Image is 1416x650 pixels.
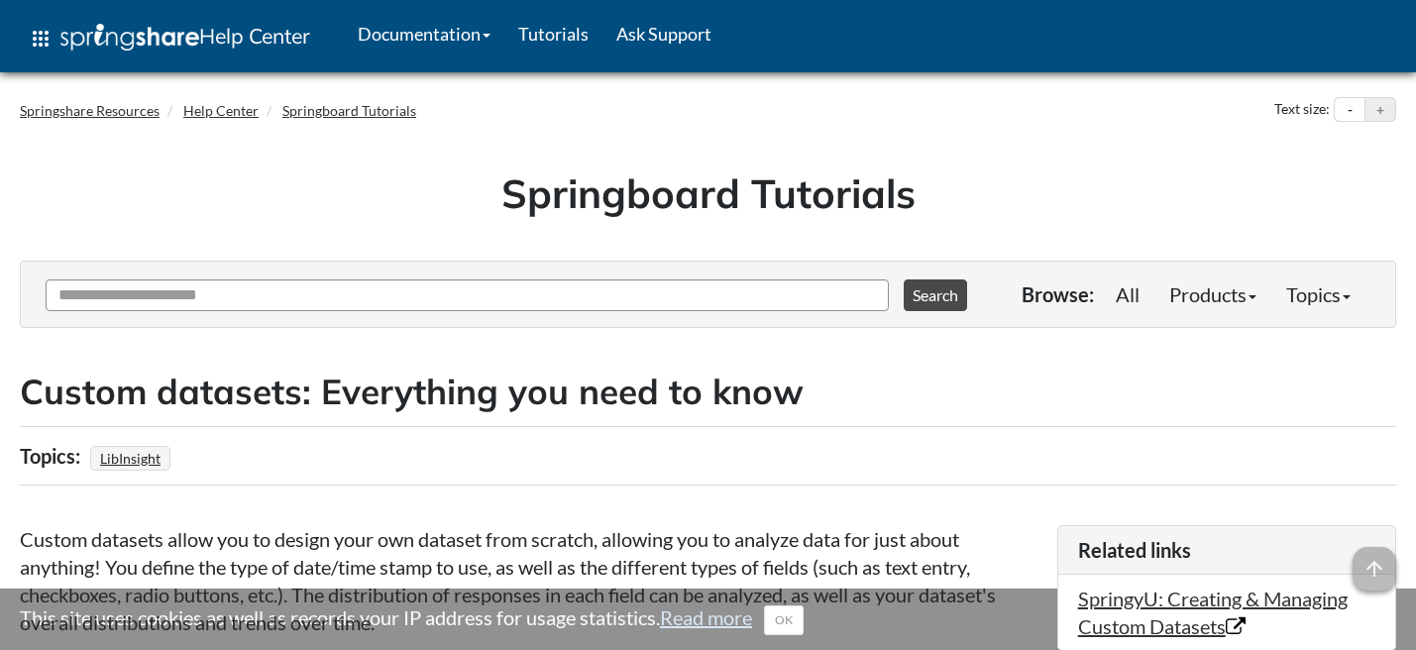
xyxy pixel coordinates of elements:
span: arrow_upward [1353,547,1396,591]
span: Related links [1078,538,1191,562]
div: Topics: [20,437,85,475]
a: Springboard Tutorials [282,102,416,119]
button: Increase text size [1365,98,1395,122]
a: LibInsight [97,444,163,473]
button: Search [904,279,967,311]
h1: Springboard Tutorials [35,165,1381,221]
button: Decrease text size [1335,98,1364,122]
a: All [1101,274,1154,314]
img: Springshare [60,24,199,51]
a: Products [1154,274,1271,314]
a: arrow_upward [1353,549,1396,573]
a: Ask Support [602,9,725,58]
a: SpringyU: Creating & Managing Custom Datasets [1078,587,1348,638]
p: Custom datasets allow you to design your own dataset from scratch, allowing you to analyze data f... [20,525,1037,636]
a: Documentation [344,9,504,58]
p: Browse: [1022,280,1094,308]
a: Topics [1271,274,1365,314]
a: Springshare Resources [20,102,160,119]
a: Tutorials [504,9,602,58]
span: apps [29,27,53,51]
a: Help Center [183,102,259,119]
h2: Custom datasets: Everything you need to know [20,368,1396,416]
span: Help Center [199,23,310,49]
div: Text size: [1270,97,1334,123]
a: apps Help Center [15,9,324,68]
